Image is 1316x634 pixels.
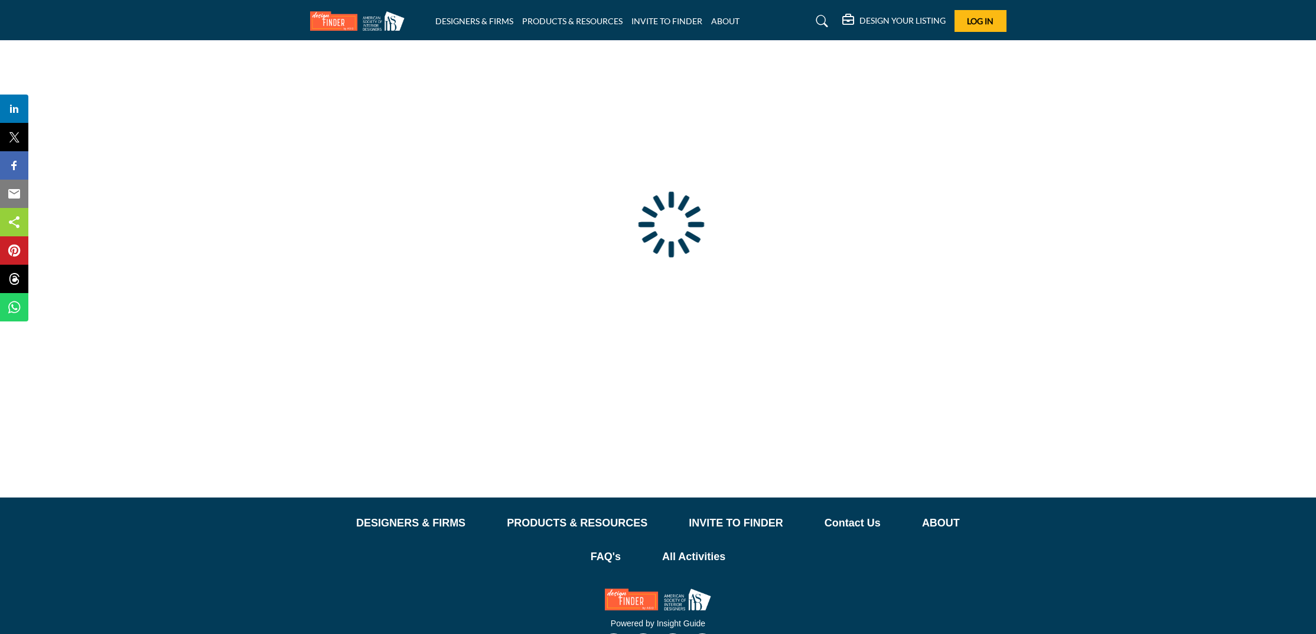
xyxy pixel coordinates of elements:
a: ABOUT [922,515,960,531]
a: FAQ's [591,549,621,565]
a: Contact Us [825,515,881,531]
img: Site Logo [310,11,411,31]
a: Search [804,12,836,31]
button: Log In [955,10,1006,32]
a: Powered by Insight Guide [611,619,705,628]
a: All Activities [662,549,725,565]
div: DESIGN YOUR LISTING [842,14,946,28]
span: Log In [967,16,993,26]
a: DESIGNERS & FIRMS [356,515,465,531]
a: PRODUCTS & RESOURCES [507,515,647,531]
img: No Site Logo [605,589,711,610]
a: PRODUCTS & RESOURCES [522,16,623,26]
a: INVITE TO FINDER [631,16,702,26]
a: INVITE TO FINDER [689,515,783,531]
a: ABOUT [711,16,740,26]
h5: DESIGN YOUR LISTING [859,15,946,26]
a: DESIGNERS & FIRMS [435,16,513,26]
